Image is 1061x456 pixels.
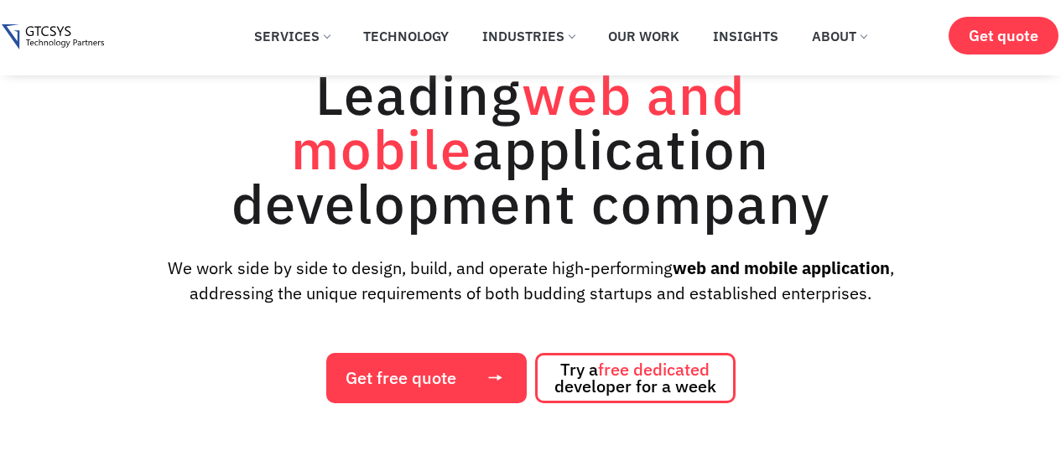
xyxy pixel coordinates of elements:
[291,59,746,184] span: web and mobile
[351,18,461,54] a: Technology
[554,361,716,395] span: Try a developer for a week
[470,18,587,54] a: Industries
[346,370,456,386] span: Get free quote
[673,256,890,279] strong: web and mobile application
[535,353,736,403] a: Try afree dedicated developer for a week
[596,18,692,54] a: Our Work
[598,358,710,381] span: free dedicated
[326,353,527,403] a: Get free quote
[969,27,1038,44] span: Get quote
[957,351,1061,431] iframe: chat widget
[949,17,1058,54] a: Get quote
[2,24,103,50] img: Gtcsys logo
[799,18,879,54] a: About
[700,18,791,54] a: Insights
[242,18,342,54] a: Services
[153,67,908,231] h1: Leading application development company
[140,256,921,306] p: We work side by side to design, build, and operate high-performing , addressing the unique requir...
